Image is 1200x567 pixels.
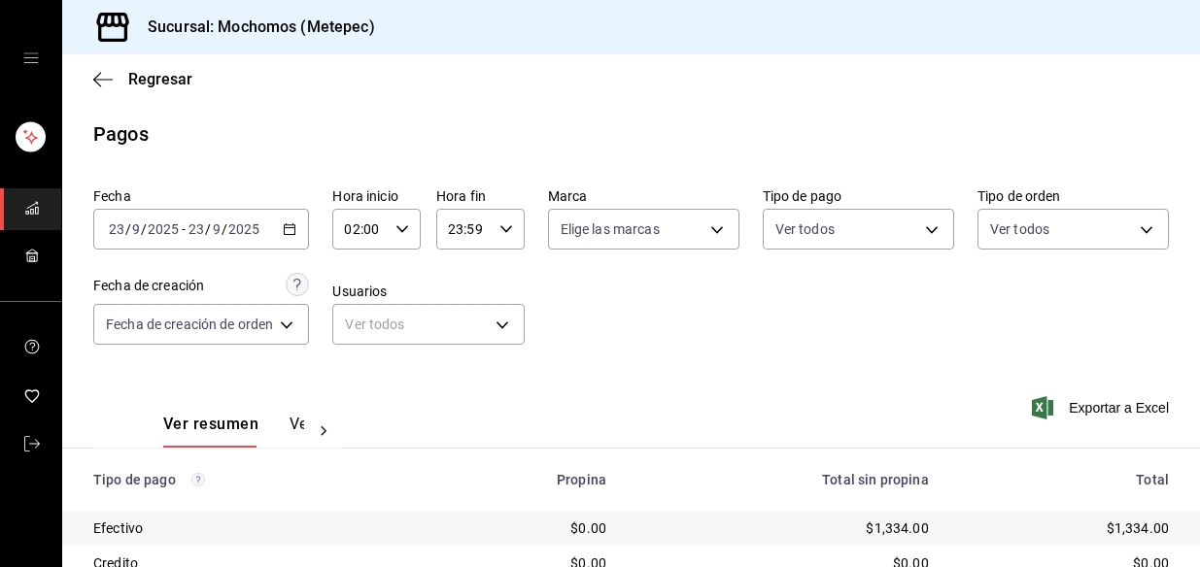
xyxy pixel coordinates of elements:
label: Hora inicio [332,189,421,203]
label: Fecha [93,189,309,203]
svg: Los pagos realizados con Pay y otras terminales son montos brutos. [191,473,205,486]
button: open drawer [23,50,39,66]
span: - [182,221,186,237]
button: Regresar [93,70,192,88]
input: -- [131,221,141,237]
span: Elige las marcas [561,219,660,239]
label: Tipo de orden [977,189,1169,203]
span: Ver todos [775,219,835,239]
div: Tipo de pago [93,472,417,487]
div: navigation tabs [163,415,304,448]
button: Exportar a Excel [1036,396,1169,419]
h3: Sucursal: Mochomos (Metepec) [132,16,375,39]
input: -- [188,221,205,237]
div: Pagos [93,119,149,149]
div: $1,334.00 [960,518,1169,538]
label: Hora fin [436,189,525,203]
span: / [125,221,131,237]
input: -- [212,221,222,237]
span: / [141,221,147,237]
input: ---- [147,221,180,237]
div: Total sin propina [637,472,929,487]
button: Ver pagos [290,415,362,448]
span: Ver todos [990,219,1049,239]
span: Fecha de creación de orden [106,315,273,334]
label: Tipo de pago [763,189,954,203]
div: $1,334.00 [637,518,929,538]
input: ---- [227,221,260,237]
span: / [222,221,227,237]
label: Usuarios [332,284,524,298]
div: $0.00 [448,518,606,538]
div: Efectivo [93,518,417,538]
span: / [205,221,211,237]
input: -- [108,221,125,237]
span: Regresar [128,70,192,88]
div: Ver todos [332,304,524,345]
div: Propina [448,472,606,487]
div: Total [960,472,1169,487]
div: Fecha de creación [93,276,204,296]
button: Ver resumen [163,415,258,448]
label: Marca [548,189,739,203]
